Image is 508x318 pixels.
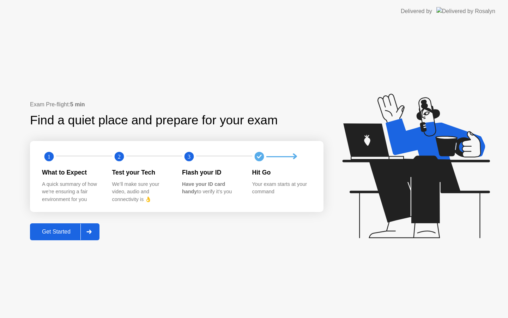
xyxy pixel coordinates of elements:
[112,168,171,177] div: Test your Tech
[42,168,101,177] div: What to Expect
[30,100,323,109] div: Exam Pre-flight:
[182,168,241,177] div: Flash your ID
[32,229,80,235] div: Get Started
[117,153,120,160] text: 2
[252,168,311,177] div: Hit Go
[48,153,50,160] text: 1
[112,181,171,204] div: We’ll make sure your video, audio and connectivity is 👌
[42,181,101,204] div: A quick summary of how we’re ensuring a fair environment for you
[182,181,241,196] div: to verify it’s you
[188,153,190,160] text: 3
[70,101,85,107] b: 5 min
[401,7,432,16] div: Delivered by
[252,181,311,196] div: Your exam starts at your command
[30,111,279,130] div: Find a quiet place and prepare for your exam
[30,223,99,240] button: Get Started
[182,181,225,195] b: Have your ID card handy
[436,7,495,15] img: Delivered by Rosalyn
